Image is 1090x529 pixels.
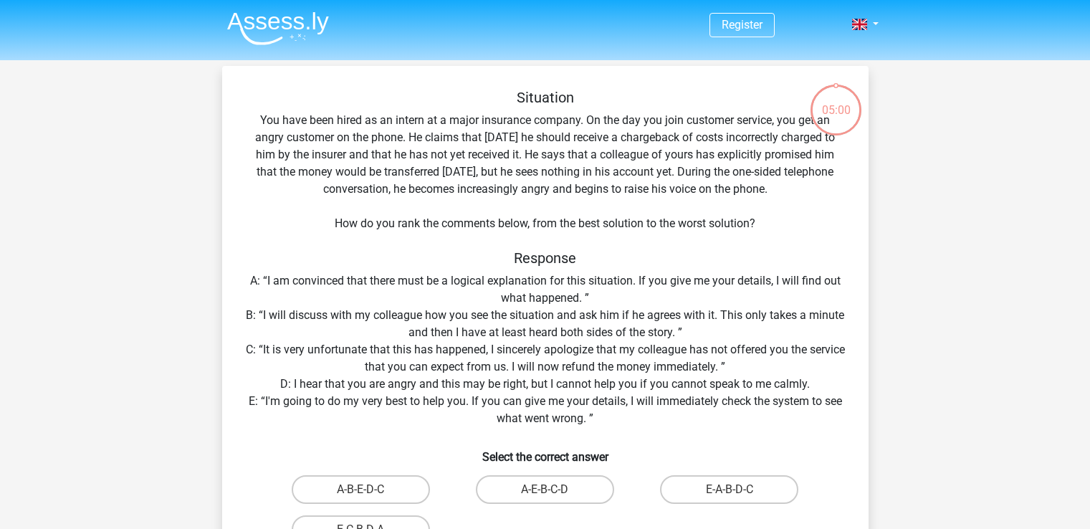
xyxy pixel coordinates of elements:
[809,83,863,119] div: 05:00
[245,249,846,267] h5: Response
[227,11,329,45] img: Assessly
[245,89,846,106] h5: Situation
[292,475,430,504] label: A-B-E-D-C
[722,18,762,32] a: Register
[660,475,798,504] label: E-A-B-D-C
[476,475,614,504] label: A-E-B-C-D
[245,439,846,464] h6: Select the correct answer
